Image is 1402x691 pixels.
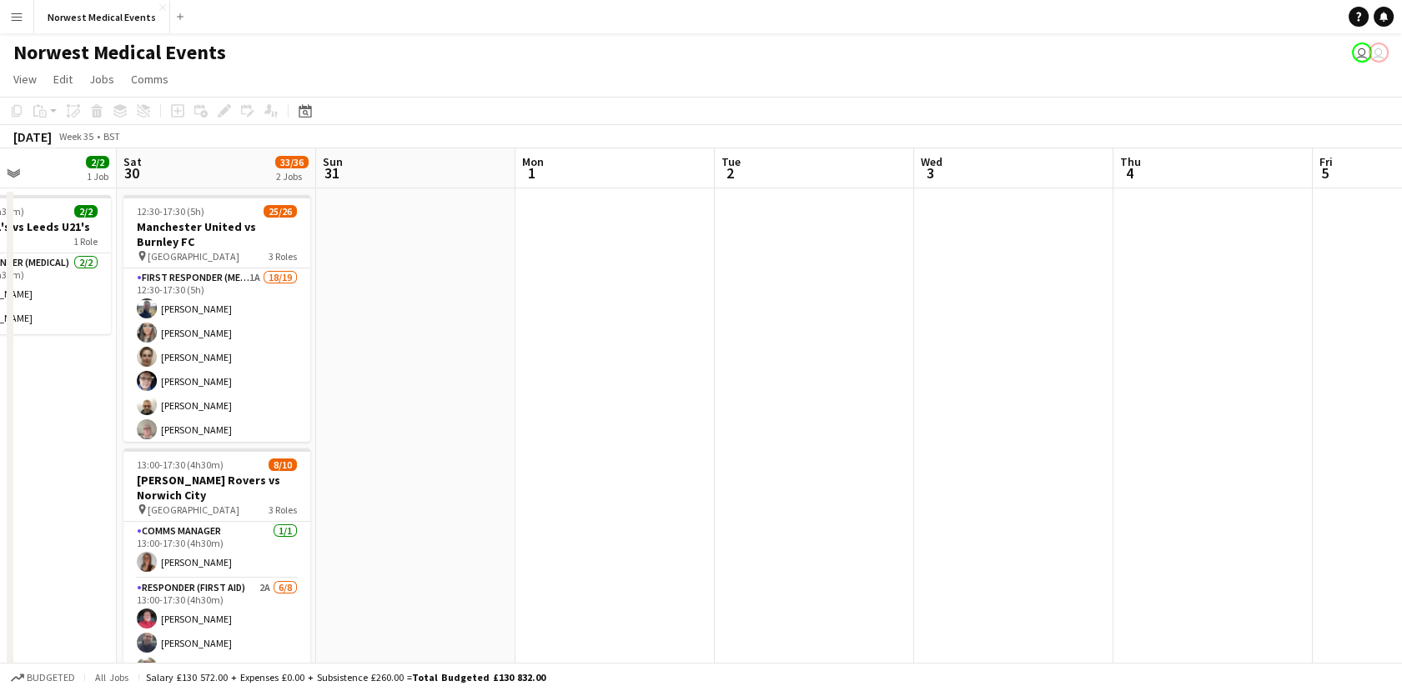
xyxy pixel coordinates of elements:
div: [DATE] [13,128,52,145]
span: Budgeted [27,672,75,683]
app-user-avatar: Rory Murphy [1352,43,1372,63]
a: Edit [47,68,79,90]
a: View [7,68,43,90]
span: Edit [53,72,73,87]
a: Comms [124,68,175,90]
span: Jobs [89,72,114,87]
span: Week 35 [55,130,97,143]
div: Salary £130 572.00 + Expenses £0.00 + Subsistence £260.00 = [146,671,545,683]
span: Comms [131,72,168,87]
a: Jobs [83,68,121,90]
app-user-avatar: Rory Murphy [1369,43,1389,63]
h1: Norwest Medical Events [13,40,226,65]
span: View [13,72,37,87]
span: Total Budgeted £130 832.00 [412,671,545,683]
button: Budgeted [8,668,78,687]
button: Norwest Medical Events [34,1,170,33]
span: All jobs [92,671,132,683]
div: BST [103,130,120,143]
